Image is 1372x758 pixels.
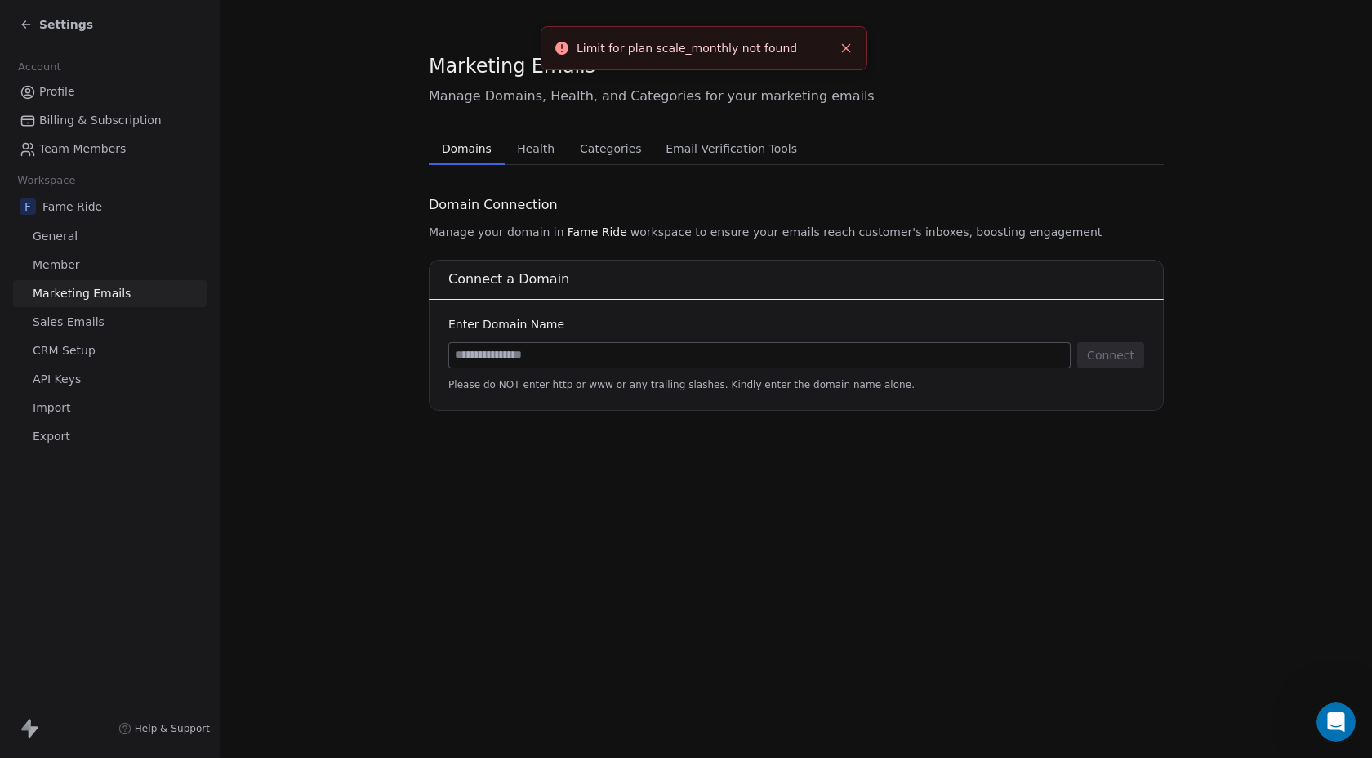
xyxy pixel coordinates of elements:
[33,144,294,172] p: How can we help?
[39,83,75,100] span: Profile
[33,314,105,331] span: Sales Emails
[448,378,1144,391] span: Please do NOT enter http or www or any trailing slashes. Kindly enter the domain name alone.
[39,16,93,33] span: Settings
[13,223,207,250] a: General
[630,224,856,240] span: workspace to ensure your emails reach
[13,309,207,336] a: Sales Emails
[13,366,207,393] a: API Keys
[136,551,192,562] span: Messages
[33,371,81,388] span: API Keys
[118,722,210,735] a: Help & Support
[39,112,162,129] span: Billing & Subscription
[259,551,285,562] span: Help
[510,137,561,160] span: Health
[218,510,327,575] button: Help
[20,198,36,215] span: F
[429,54,595,78] span: Marketing Emails
[16,286,310,331] div: Send us a message
[659,137,804,160] span: Email Verification Tools
[448,316,1144,332] div: Enter Domain Name
[33,256,80,274] span: Member
[20,16,93,33] a: Settings
[16,192,310,278] div: Recent messageSiddarth avatarMrinal avatarHarinder avatarYou’ll get replies here and in your emai...
[39,140,126,158] span: Team Members
[33,342,96,359] span: CRM Setup
[435,137,498,160] span: Domains
[13,337,207,364] a: CRM Setup
[429,87,1164,106] span: Manage Domains, Health, and Categories for your marketing emails
[33,285,131,302] span: Marketing Emails
[69,231,694,244] span: You’ll get replies here and in your email: ✉️ [EMAIL_ADDRESS][DOMAIN_NAME] Our usual reply time 🕒...
[13,136,207,163] a: Team Members
[33,428,70,445] span: Export
[64,26,96,59] img: Profile image for Mrinal
[429,224,564,240] span: Manage your domain in
[109,510,217,575] button: Messages
[133,247,180,264] div: • 3h ago
[33,300,273,317] div: Send us a message
[31,245,51,265] img: Mrinal avatar
[568,224,627,240] span: Fame Ride
[33,116,294,144] p: Hi Fame 👋
[42,198,102,215] span: Fame Ride
[33,228,78,245] span: General
[11,55,68,79] span: Account
[13,107,207,134] a: Billing & Subscription
[1316,702,1356,742] iframe: Intercom live chat
[858,224,1102,240] span: customer's inboxes, boosting engagement
[13,423,207,450] a: Export
[1077,342,1144,368] button: Connect
[11,168,82,193] span: Workspace
[13,78,207,105] a: Profile
[281,26,310,56] div: Close
[13,252,207,279] a: Member
[95,26,127,59] img: Profile image for Siddarth
[13,395,207,421] a: Import
[429,195,558,215] span: Domain Connection
[17,216,310,277] div: Siddarth avatarMrinal avatarHarinder avatarYou’ll get replies here and in your email: ✉️ [EMAIL_A...
[573,137,648,160] span: Categories
[69,247,130,264] div: Swipe One
[577,40,832,57] div: Limit for plan scale_monthly not found
[135,722,210,735] span: Help & Support
[13,280,207,307] a: Marketing Emails
[38,232,58,252] img: Siddarth avatar
[33,26,65,59] img: Profile image for Harinder
[835,38,857,59] button: Close toast
[36,551,73,562] span: Home
[45,245,65,265] img: Harinder avatar
[33,206,293,223] div: Recent message
[448,271,569,287] span: Connect a Domain
[33,399,70,417] span: Import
